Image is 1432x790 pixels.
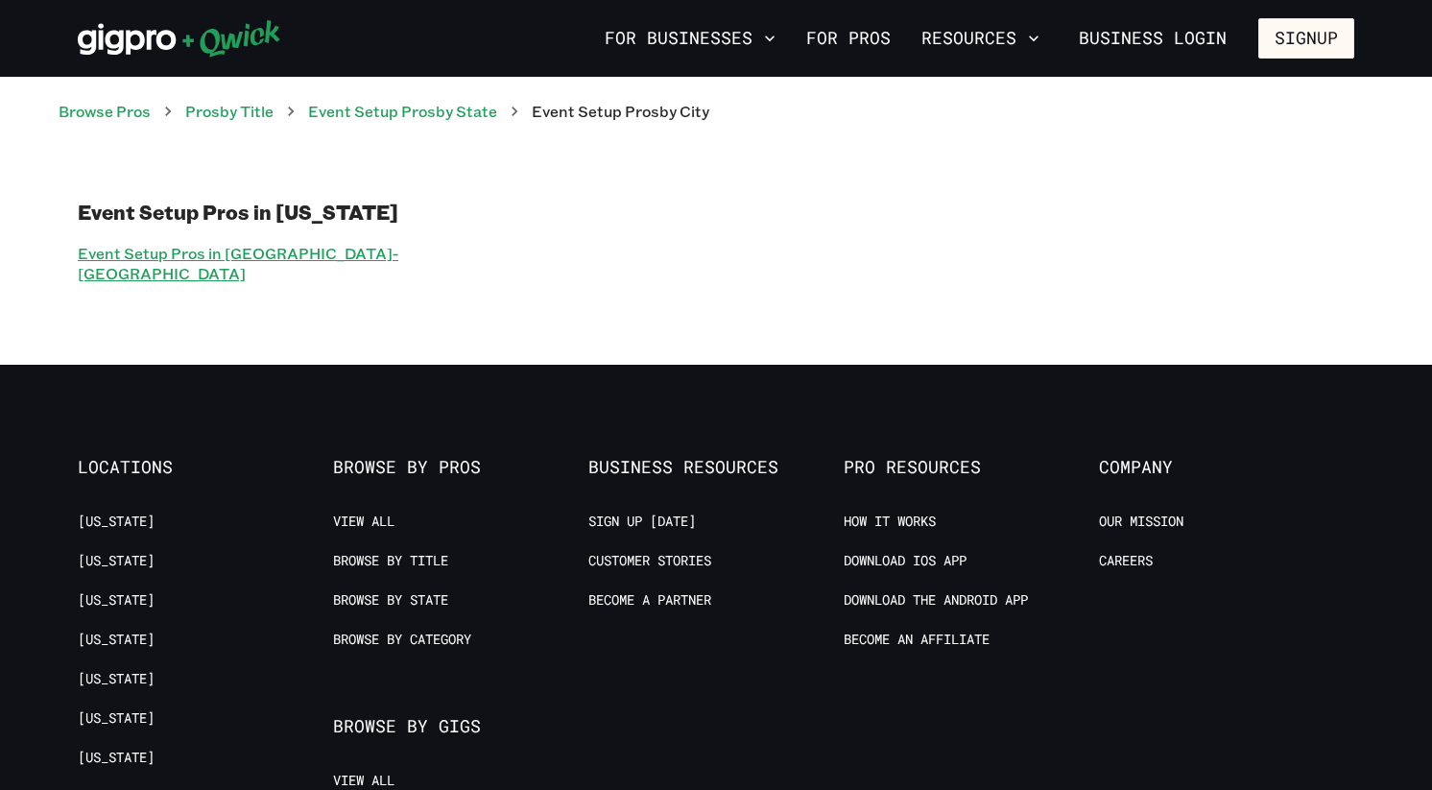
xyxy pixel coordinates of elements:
[333,457,588,478] span: Browse by Pros
[844,552,967,570] a: Download IOS App
[799,22,898,55] a: For Pros
[59,100,1373,123] nav: breadcrumb
[78,240,493,288] a: Event Setup Pros in [GEOGRAPHIC_DATA]-[GEOGRAPHIC_DATA]
[308,101,497,121] a: Event Setup Prosby State
[78,200,1354,225] h1: Event Setup Pros in [US_STATE]
[333,631,471,649] a: Browse by Category
[588,457,844,478] span: Business Resources
[588,591,711,610] a: Become a Partner
[844,513,936,531] a: How it Works
[914,22,1047,55] button: Resources
[78,709,155,728] a: [US_STATE]
[333,772,394,790] a: View All
[78,552,155,570] a: [US_STATE]
[333,716,588,737] span: Browse by Gigs
[844,631,990,649] a: Become an Affiliate
[78,591,155,610] a: [US_STATE]
[532,100,709,123] p: Event Setup Pros by City
[588,552,711,570] a: Customer stories
[342,744,1090,790] iframe: Netlify Drawer
[78,513,155,531] a: [US_STATE]
[333,552,448,570] a: Browse by Title
[1099,513,1183,531] a: Our Mission
[333,591,448,610] a: Browse by State
[1258,18,1354,59] button: Signup
[844,457,1099,478] span: Pro Resources
[1099,552,1153,570] a: Careers
[1099,457,1354,478] span: Company
[597,22,783,55] button: For Businesses
[78,749,155,767] a: [US_STATE]
[333,513,394,531] a: View All
[78,631,155,649] a: [US_STATE]
[78,670,155,688] a: [US_STATE]
[78,19,280,58] img: Qwick
[59,101,151,121] a: Browse Pros
[588,513,696,531] a: Sign up [DATE]
[185,101,274,121] a: Prosby Title
[844,591,1028,610] a: Download the Android App
[78,457,333,478] span: Locations
[1062,18,1243,59] a: Business Login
